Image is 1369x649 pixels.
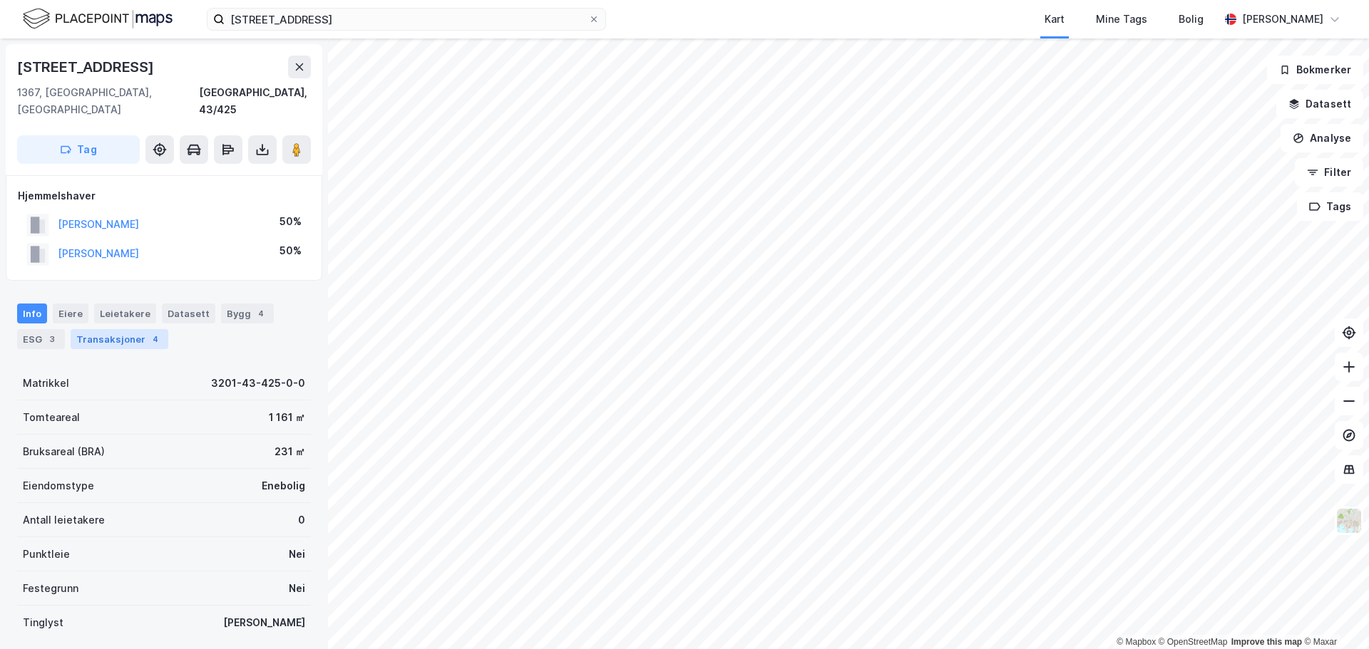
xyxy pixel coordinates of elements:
[71,329,168,349] div: Transaksjoner
[23,409,80,426] div: Tomteareal
[298,512,305,529] div: 0
[23,443,105,460] div: Bruksareal (BRA)
[1117,637,1156,647] a: Mapbox
[1179,11,1204,28] div: Bolig
[94,303,156,323] div: Leietakere
[269,409,305,426] div: 1 161 ㎡
[23,477,94,494] div: Eiendomstype
[1267,56,1363,84] button: Bokmerker
[1295,158,1363,187] button: Filter
[223,614,305,631] div: [PERSON_NAME]
[1335,507,1363,534] img: Z
[23,614,63,631] div: Tinglyst
[1045,11,1065,28] div: Kart
[53,303,88,323] div: Eiere
[275,443,305,460] div: 231 ㎡
[23,546,70,563] div: Punktleie
[18,187,310,204] div: Hjemmelshaver
[23,375,69,392] div: Matrikkel
[17,303,47,323] div: Info
[17,84,199,118] div: 1367, [GEOGRAPHIC_DATA], [GEOGRAPHIC_DATA]
[1159,637,1228,647] a: OpenStreetMap
[1231,637,1302,647] a: Improve this map
[17,329,65,349] div: ESG
[280,242,302,259] div: 50%
[225,9,588,30] input: Søk på adresse, matrikkel, gårdeiere, leietakere eller personer
[17,135,140,164] button: Tag
[23,580,78,597] div: Festegrunn
[45,332,59,346] div: 3
[1281,124,1363,152] button: Analyse
[1096,11,1147,28] div: Mine Tags
[211,375,305,392] div: 3201-43-425-0-0
[280,213,302,230] div: 50%
[254,306,268,321] div: 4
[262,477,305,494] div: Enebolig
[199,84,311,118] div: [GEOGRAPHIC_DATA], 43/425
[23,512,105,529] div: Antall leietakere
[289,546,305,563] div: Nei
[1297,192,1363,221] button: Tags
[23,6,173,31] img: logo.f888ab2527a4732fd821a326f86c7f29.svg
[289,580,305,597] div: Nei
[162,303,215,323] div: Datasett
[221,303,274,323] div: Bygg
[17,56,157,78] div: [STREET_ADDRESS]
[1276,90,1363,118] button: Datasett
[1298,581,1369,649] iframe: Chat Widget
[1242,11,1323,28] div: [PERSON_NAME]
[148,332,163,346] div: 4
